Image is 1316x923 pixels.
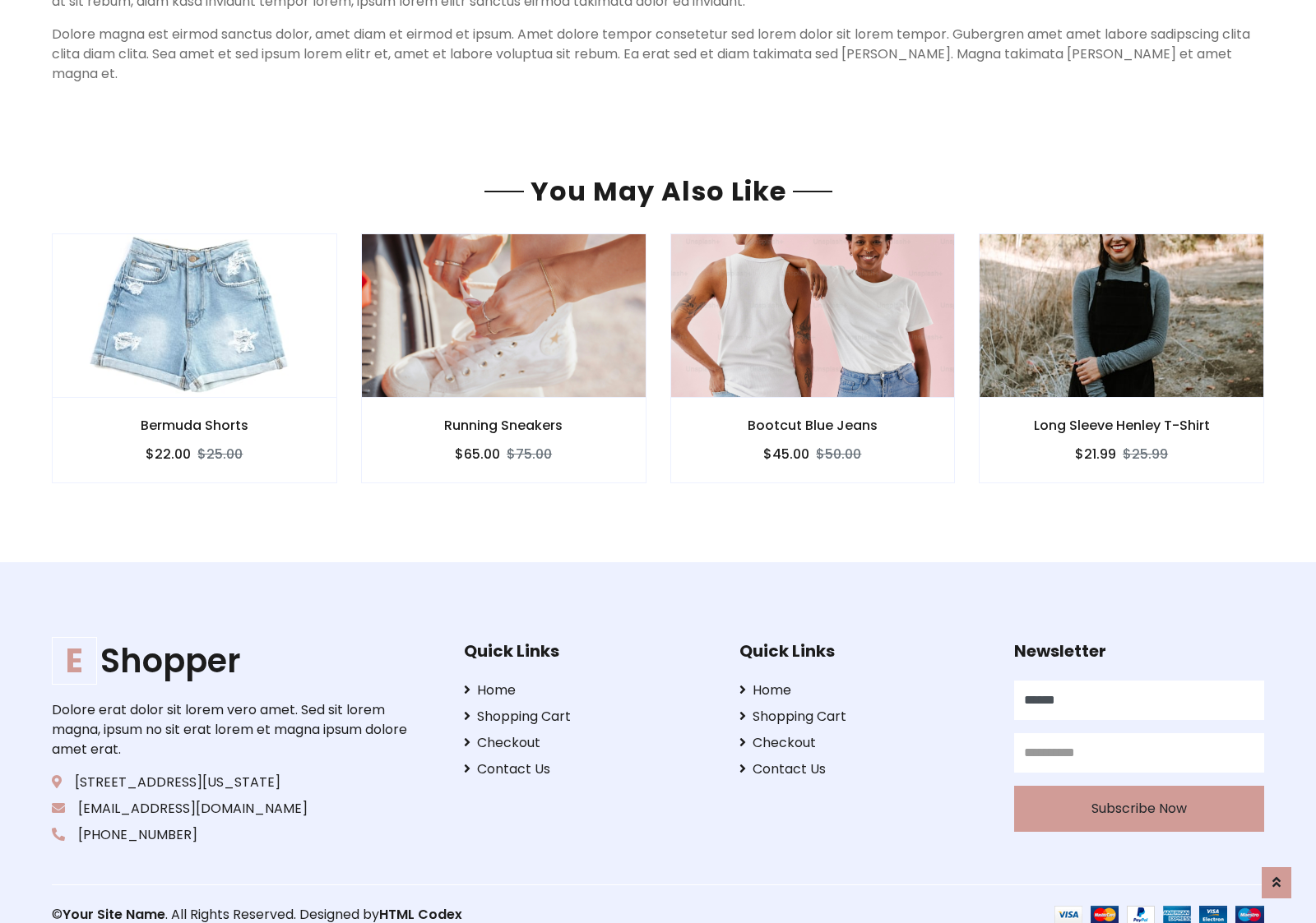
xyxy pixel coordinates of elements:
del: $25.99 [1123,445,1168,464]
h6: $21.99 [1075,446,1116,462]
h6: Long Sleeve Henley T-Shirt [980,418,1263,433]
a: Home [739,681,989,700]
a: Contact Us [464,759,714,779]
a: Home [464,681,714,700]
p: [EMAIL_ADDRESS][DOMAIN_NAME] [52,799,412,819]
h6: Bootcut Blue Jeans [671,418,955,433]
h6: $22.00 [146,446,191,462]
a: Contact Us [739,759,989,779]
a: Running Sneakers $65.00$75.00 [361,233,646,482]
h6: $45.00 [763,446,809,462]
del: $50.00 [816,445,861,464]
p: Dolore erat dolor sit lorem vero amet. Sed sit lorem magna, ipsum no sit erat lorem et magna ipsu... [52,700,412,759]
h5: Quick Links [464,641,714,661]
a: Long Sleeve Henley T-Shirt $21.99$25.99 [979,233,1264,482]
a: Bermuda Shorts $22.00$25.00 [52,233,337,482]
a: Bootcut Blue Jeans $45.00$50.00 [670,233,956,482]
a: Checkout [739,733,989,753]
h5: Quick Links [739,641,989,661]
a: Shopping Cart [739,707,989,727]
span: You May Also Like [524,173,793,210]
a: Checkout [464,733,714,753]
h6: $65.00 [455,446,500,462]
button: Subscribe Now [1014,786,1264,832]
h5: Newsletter [1014,641,1264,661]
h6: Running Sneakers [362,418,646,433]
del: $75.00 [507,445,552,464]
p: [STREET_ADDRESS][US_STATE] [52,773,412,792]
span: E [52,637,97,685]
p: [PHONE_NUMBER] [52,825,412,845]
h1: Shopper [52,641,412,681]
h6: Bermuda Shorts [53,418,336,433]
a: Shopping Cart [464,707,714,727]
p: Dolore magna est eirmod sanctus dolor, amet diam et eirmod et ipsum. Amet dolore tempor consetetu... [52,25,1264,84]
a: EShopper [52,641,412,681]
del: $25.00 [197,445,243,464]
